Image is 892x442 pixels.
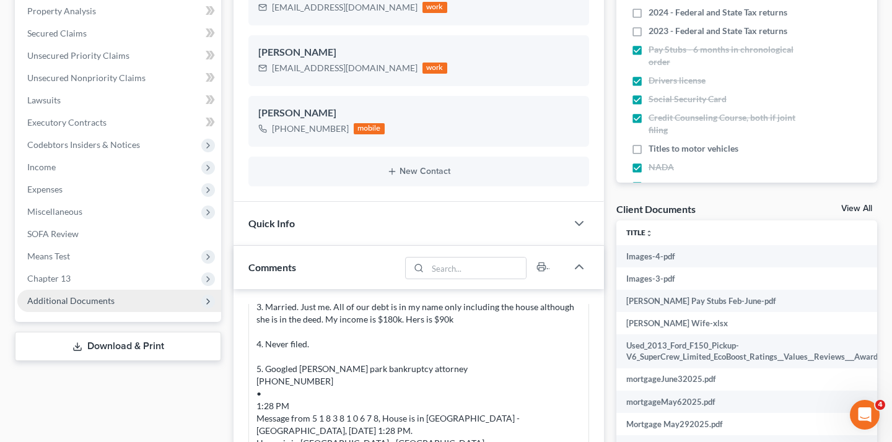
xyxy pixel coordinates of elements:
a: Lawsuits [17,89,221,111]
span: Additional Documents [27,295,115,306]
div: work [422,2,447,13]
span: Quick Info [248,217,295,229]
div: mobile [354,123,385,134]
span: Codebtors Insiders & Notices [27,139,140,150]
span: Chapter 13 [27,273,71,284]
span: Zillow [649,180,673,192]
i: unfold_more [645,230,653,237]
span: Credit Counseling Course, both if joint filing [649,111,802,136]
a: SOFA Review [17,223,221,245]
div: work [422,63,447,74]
span: Secured Claims [27,28,87,38]
span: 2024 - Federal and State Tax returns [649,6,787,19]
a: Titleunfold_more [626,228,653,237]
div: [PHONE_NUMBER] [272,123,349,135]
a: Download & Print [15,332,221,361]
a: Secured Claims [17,22,221,45]
span: Unsecured Priority Claims [27,50,129,61]
span: Unsecured Nonpriority Claims [27,72,146,83]
input: Search... [427,258,526,279]
span: NADA [649,161,674,173]
a: Executory Contracts [17,111,221,134]
span: Means Test [27,251,70,261]
span: Miscellaneous [27,206,82,217]
div: [PERSON_NAME] [258,45,579,60]
button: New Contact [258,167,579,176]
a: View All [841,204,872,213]
div: Client Documents [616,202,696,215]
span: Comments [248,261,296,273]
div: [PERSON_NAME] [258,106,579,121]
div: [EMAIL_ADDRESS][DOMAIN_NAME] [272,62,418,74]
a: Unsecured Priority Claims [17,45,221,67]
span: Drivers license [649,74,706,87]
span: Pay Stubs - 6 months in chronological order [649,43,802,68]
span: Income [27,162,56,172]
div: [EMAIL_ADDRESS][DOMAIN_NAME] [272,1,418,14]
span: Expenses [27,184,63,194]
span: Titles to motor vehicles [649,142,738,155]
span: Property Analysis [27,6,96,16]
span: Executory Contracts [27,117,107,128]
span: SOFA Review [27,228,79,239]
span: 4 [875,400,885,410]
span: Lawsuits [27,95,61,105]
span: 2023 - Federal and State Tax returns [649,25,787,37]
span: Social Security Card [649,93,727,105]
iframe: Intercom live chat [850,400,880,430]
a: Unsecured Nonpriority Claims [17,67,221,89]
